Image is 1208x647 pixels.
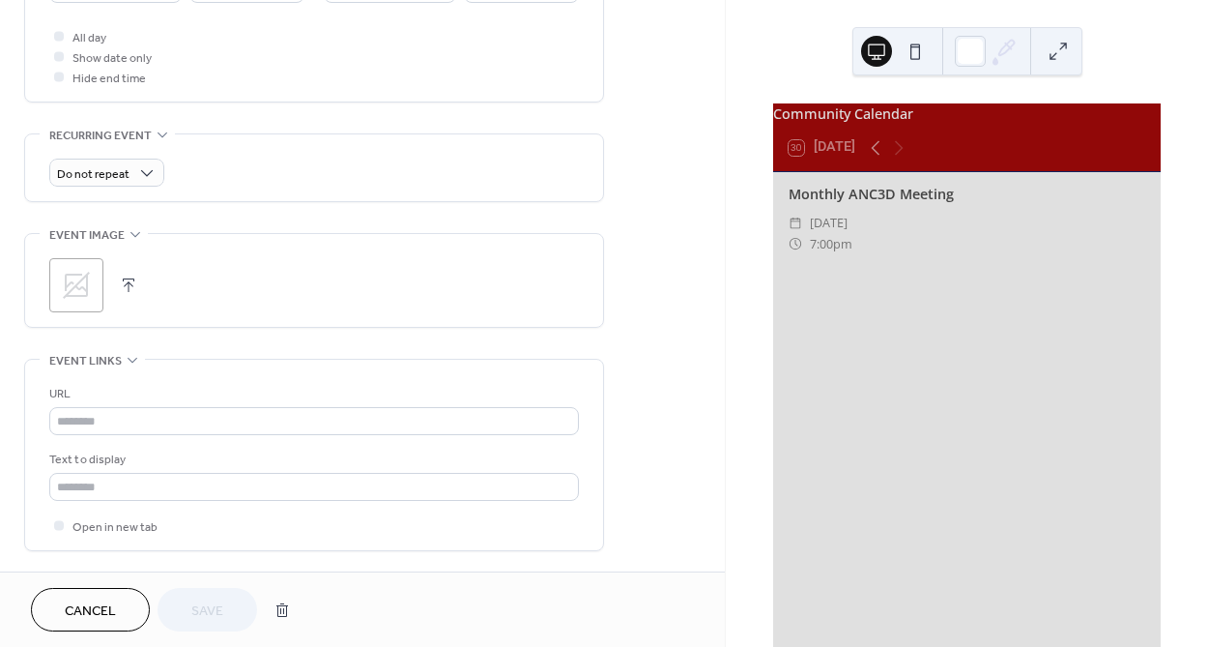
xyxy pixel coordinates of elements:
div: Monthly ANC3D Meeting [789,184,1145,205]
span: Recurring event [49,126,152,146]
span: Event links [49,351,122,371]
span: Cancel [65,602,116,622]
span: Open in new tab [72,517,158,538]
div: ; [49,258,103,312]
div: URL [49,384,575,404]
span: Event image [49,225,125,246]
button: Cancel [31,588,150,632]
span: Do not repeat [57,163,129,186]
span: 7:00pm [810,234,852,254]
span: Hide end time [72,69,146,89]
span: All day [72,28,106,48]
div: Community Calendar [773,103,1161,125]
div: Text to display [49,450,575,470]
span: Show date only [72,48,152,69]
div: ​ [789,234,802,254]
div: ​ [789,213,802,233]
span: [DATE] [810,213,848,233]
